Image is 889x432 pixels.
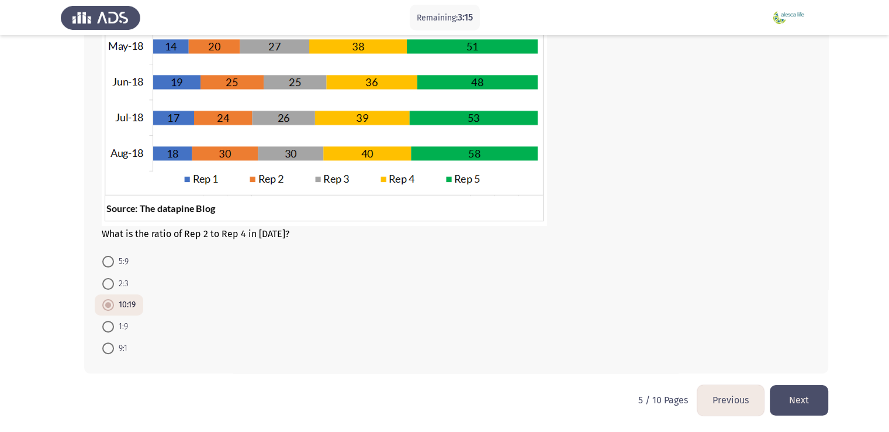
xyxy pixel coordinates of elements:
[749,1,828,34] img: Assessment logo of alescalife Focus 4 -60/10 Module Assessment Feb 23
[114,341,127,355] span: 9:1
[770,385,828,415] button: load next page
[114,298,136,312] span: 10:19
[458,12,473,23] span: 3:15
[61,1,140,34] img: Assess Talent Management logo
[114,255,129,269] span: 5:9
[697,385,764,415] button: load previous page
[417,11,473,25] p: Remaining:
[114,277,129,291] span: 2:3
[638,395,688,406] p: 5 / 10 Pages
[114,320,128,334] span: 1:9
